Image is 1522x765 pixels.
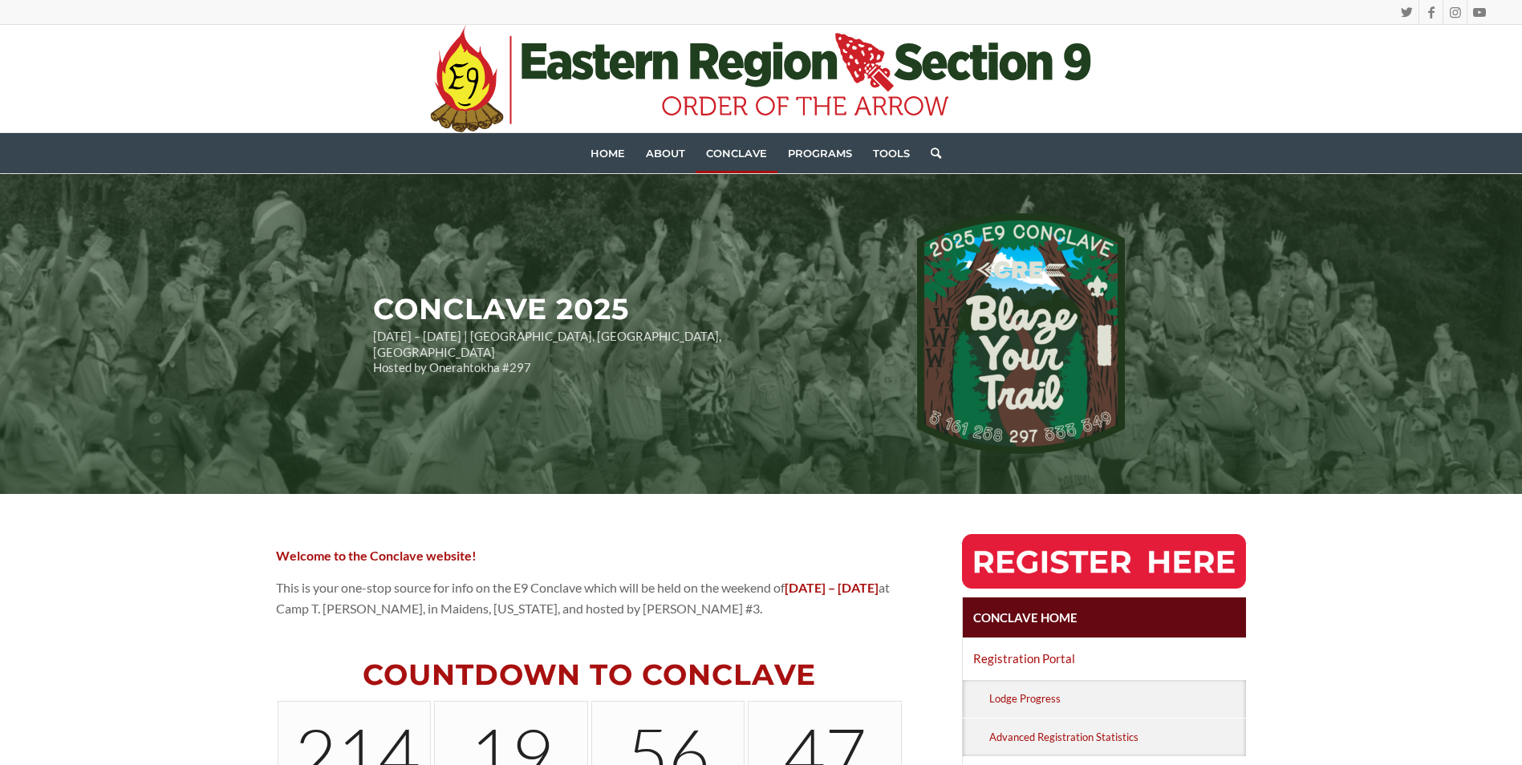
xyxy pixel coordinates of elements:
a: Conclave Home [963,597,1247,637]
a: Registration Portal [963,638,1247,678]
a: Search [920,133,941,173]
a: Home [580,133,635,173]
span: Tools [873,147,910,160]
a: Tools [862,133,920,173]
h2: CONCLAVE 2025 [373,293,835,326]
a: Lodge Progress [987,680,1247,718]
p: [DATE] – [DATE] | [GEOGRAPHIC_DATA], [GEOGRAPHIC_DATA], [GEOGRAPHIC_DATA] Hosted by Onerahtokha #297 [373,329,835,376]
a: Conclave [696,133,777,173]
a: Programs [777,133,862,173]
img: 2025 Conclave Logo [917,213,1125,454]
span: Conclave [706,147,767,160]
span: Home [591,147,625,160]
img: RegisterHereButton [962,534,1247,589]
span: Programs [788,147,852,160]
h2: COUNTDOWN TO CONCLAVE [276,659,903,691]
a: About [635,133,696,173]
p: This is your one-stop source for info on the E9 Conclave which will be held on the weekend of at ... [276,577,903,620]
span: About [646,147,685,160]
a: Advanced Registration Statistics [987,718,1247,756]
strong: Welcome to the Conclave website! [276,548,477,563]
strong: [DATE] – [DATE] [785,580,879,595]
